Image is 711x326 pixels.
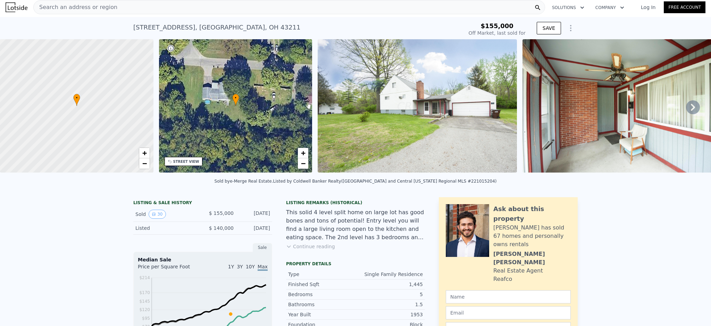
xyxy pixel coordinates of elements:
[355,271,423,278] div: Single Family Residence
[301,159,306,168] span: −
[142,149,147,157] span: +
[493,204,571,224] div: Ask about this property
[318,39,517,173] img: Sale: 141379760 Parcel: 118516836
[355,301,423,308] div: 1.5
[246,264,255,269] span: 10Y
[546,1,590,14] button: Solutions
[133,200,272,207] div: LISTING & SALE HISTORY
[239,210,270,219] div: [DATE]
[73,94,80,106] div: •
[139,275,150,280] tspan: $214
[258,264,268,271] span: Max
[590,1,630,14] button: Company
[298,148,308,158] a: Zoom in
[138,263,203,274] div: Price per Square Foot
[135,225,197,232] div: Listed
[133,23,300,32] div: [STREET_ADDRESS] , [GEOGRAPHIC_DATA] , OH 43211
[142,159,147,168] span: −
[446,306,571,319] input: Email
[139,158,150,169] a: Zoom out
[73,95,80,101] span: •
[355,311,423,318] div: 1953
[633,4,664,11] a: Log In
[173,159,199,164] div: STREET VIEW
[232,95,239,101] span: •
[480,22,513,30] span: $155,000
[286,200,425,206] div: Listing Remarks (Historical)
[288,281,355,288] div: Finished Sqft
[6,2,27,12] img: Lotside
[493,275,512,283] div: Reafco
[493,267,543,275] div: Real Estate Agent
[149,210,166,219] button: View historical data
[288,291,355,298] div: Bedrooms
[237,264,243,269] span: 3Y
[273,179,496,184] div: Listed by Coldwell Banker Realty ([GEOGRAPHIC_DATA] and Central [US_STATE] Regional MLS #221015204)
[301,149,306,157] span: +
[139,307,150,312] tspan: $120
[139,299,150,304] tspan: $145
[355,291,423,298] div: 5
[138,256,268,263] div: Median Sale
[139,148,150,158] a: Zoom in
[139,290,150,295] tspan: $170
[446,290,571,303] input: Name
[135,210,197,219] div: Sold
[664,1,705,13] a: Free Account
[142,316,150,321] tspan: $95
[209,225,234,231] span: $ 140,000
[288,301,355,308] div: Bathrooms
[355,281,423,288] div: 1,445
[288,311,355,318] div: Year Built
[537,22,561,34] button: SAVE
[232,94,239,106] div: •
[228,264,234,269] span: 1Y
[493,224,571,249] div: [PERSON_NAME] has sold 67 homes and personally owns rentals
[564,21,578,35] button: Show Options
[286,261,425,267] div: Property details
[298,158,308,169] a: Zoom out
[215,179,273,184] div: Sold by e-Merge Real Estate .
[286,208,425,242] div: This solid 4 level split home on large lot has good bones and tons of potential! Entry level you ...
[253,243,272,252] div: Sale
[239,225,270,232] div: [DATE]
[469,30,526,36] div: Off Market, last sold for
[288,271,355,278] div: Type
[209,210,234,216] span: $ 155,000
[493,250,571,267] div: [PERSON_NAME] [PERSON_NAME]
[286,243,335,250] button: Continue reading
[34,3,117,11] span: Search an address or region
